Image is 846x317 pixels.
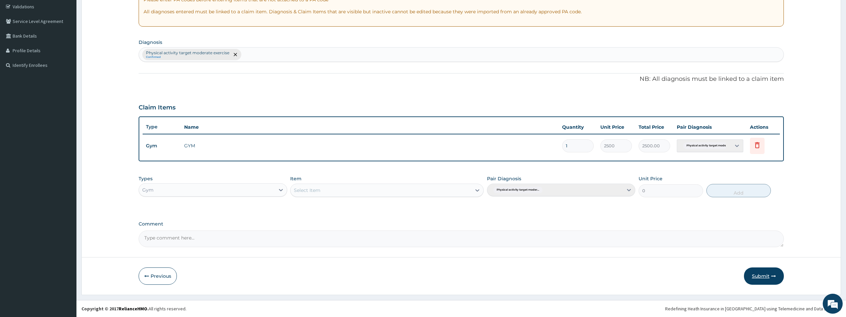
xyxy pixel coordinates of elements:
[35,37,112,46] div: Chat with us now
[673,120,747,134] th: Pair Diagnosis
[139,221,784,227] label: Comment
[143,121,181,133] th: Type
[487,175,521,182] label: Pair Diagnosis
[139,104,176,111] h3: Claim Items
[559,120,597,134] th: Quantity
[139,267,177,285] button: Previous
[76,300,846,317] footer: All rights reserved.
[747,120,780,134] th: Actions
[139,39,162,46] label: Diagnosis
[635,120,673,134] th: Total Price
[181,139,559,152] td: GYM
[139,75,784,83] p: NB: All diagnosis must be linked to a claim item
[119,306,147,312] a: RelianceHMO
[3,182,127,205] textarea: Type your message and hit 'Enter'
[143,140,181,152] td: Gym
[181,120,559,134] th: Name
[639,175,663,182] label: Unit Price
[290,175,302,182] label: Item
[109,3,125,19] div: Minimize live chat window
[39,84,92,151] span: We're online!
[294,187,320,194] div: Select Item
[12,33,27,50] img: d_794563401_company_1708531726252_794563401
[144,8,779,15] p: All diagnoses entered must be linked to a claim item. Diagnosis & Claim Items that are visible bu...
[597,120,635,134] th: Unit Price
[706,184,771,197] button: Add
[139,176,153,182] label: Types
[665,305,841,312] div: Redefining Heath Insurance in [GEOGRAPHIC_DATA] using Telemedicine and Data Science!
[142,187,154,193] div: Gym
[81,306,149,312] strong: Copyright © 2017 .
[744,267,784,285] button: Submit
